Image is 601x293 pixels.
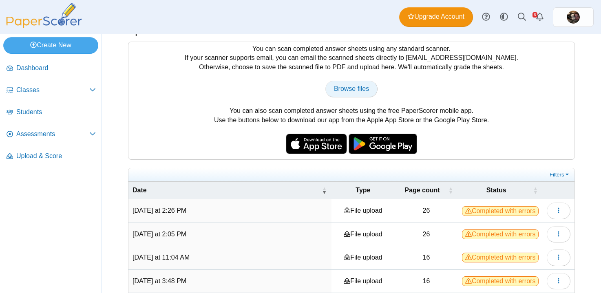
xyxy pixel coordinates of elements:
a: Filters [548,171,572,179]
img: google-play-badge.png [349,134,417,154]
time: Sep 3, 2025 at 11:04 AM [133,254,190,261]
td: File upload [331,199,394,223]
span: Type [356,187,370,194]
a: Alerts [531,8,549,26]
span: Browse files [334,85,369,92]
span: Completed with errors [462,206,539,216]
a: ps.jo0vLZGqkczVgVaR [553,7,594,27]
td: 26 [395,199,458,223]
td: File upload [331,270,394,293]
td: 26 [395,223,458,246]
img: apple-store-badge.svg [286,134,347,154]
span: Status [486,187,506,194]
div: You can scan completed answer sheets using any standard scanner. If your scanner supports email, ... [128,42,574,159]
span: Assessments [16,130,89,139]
img: PaperScorer [3,3,85,28]
span: Status : Activate to sort [533,182,538,199]
a: Upgrade Account [399,7,473,27]
span: Students [16,108,96,117]
span: Completed with errors [462,253,539,262]
img: ps.jo0vLZGqkczVgVaR [567,11,580,24]
a: PaperScorer [3,22,85,29]
span: Completed with errors [462,276,539,286]
span: Classes [16,86,89,95]
a: Create New [3,37,98,53]
td: File upload [331,223,394,246]
span: Date [133,187,147,194]
span: Page count [404,187,440,194]
td: File upload [331,246,394,269]
time: Sep 3, 2025 at 2:05 PM [133,231,186,238]
span: Upgrade Account [408,12,464,21]
a: Dashboard [3,59,99,78]
span: Upload & Score [16,152,96,161]
a: Assessments [3,125,99,144]
span: Page count : Activate to sort [448,182,453,199]
a: Classes [3,81,99,100]
span: Date : Activate to remove sorting [322,182,327,199]
span: Dashboard [16,64,96,73]
a: Browse files [325,81,378,97]
td: 16 [395,270,458,293]
time: Sep 3, 2025 at 2:26 PM [133,207,186,214]
span: Alissa Packer [567,11,580,24]
a: Students [3,103,99,122]
a: Upload & Score [3,147,99,166]
td: 16 [395,246,458,269]
time: Sep 2, 2025 at 3:48 PM [133,278,186,284]
span: Completed with errors [462,229,539,239]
